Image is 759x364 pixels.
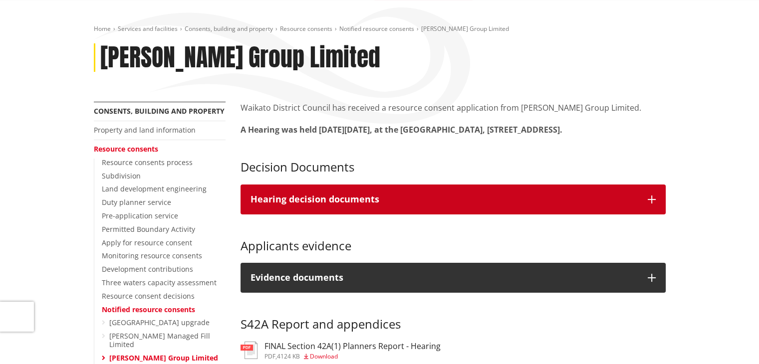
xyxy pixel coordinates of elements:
[102,291,195,301] a: Resource consent decisions
[310,352,338,361] span: Download
[102,238,192,247] a: Apply for resource consent
[339,24,414,33] a: Notified resource consents
[102,211,178,220] a: Pre-application service
[241,342,441,360] a: FINAL Section 42A(1) Planners Report - Hearing pdf,4124 KB Download
[102,197,171,207] a: Duty planner service
[421,24,509,33] span: [PERSON_NAME] Group Limited
[241,303,666,332] h3: S42A Report and appendices
[241,124,562,135] strong: A Hearing was held [DATE][DATE], at the [GEOGRAPHIC_DATA], [STREET_ADDRESS].
[102,158,193,167] a: Resource consents process
[241,263,666,293] button: Evidence documents
[102,278,217,287] a: Three waters capacity assessment
[251,273,638,283] div: Evidence documents
[264,354,441,360] div: ,
[280,24,332,33] a: Resource consents
[241,102,666,114] p: Waikato District Council has received a resource consent application from [PERSON_NAME] Group Lim...
[109,353,218,363] a: [PERSON_NAME] Group Limited
[102,251,202,260] a: Monitoring resource consents
[241,146,666,175] h3: Decision Documents
[100,43,380,72] h1: [PERSON_NAME] Group Limited
[94,25,666,33] nav: breadcrumb
[264,352,275,361] span: pdf
[102,264,193,274] a: Development contributions
[102,305,195,314] a: Notified resource consents
[102,184,207,193] a: Land development engineering
[94,24,111,33] a: Home
[102,224,195,234] a: Permitted Boundary Activity
[94,106,225,116] a: Consents, building and property
[109,331,210,349] a: [PERSON_NAME] Managed Fill Limited
[102,171,141,181] a: Subdivision
[118,24,178,33] a: Services and facilities
[264,342,441,351] h3: FINAL Section 42A(1) Planners Report - Hearing
[713,322,749,358] iframe: Messenger Launcher
[241,342,257,359] img: document-pdf.svg
[109,318,210,327] a: [GEOGRAPHIC_DATA] upgrade
[94,144,158,154] a: Resource consents
[241,224,666,253] h3: Applicants evidence
[251,194,638,204] p: Hearing decision documents
[241,184,666,214] button: Hearing decision documents
[277,352,300,361] span: 4124 KB
[185,24,273,33] a: Consents, building and property
[94,125,196,135] a: Property and land information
